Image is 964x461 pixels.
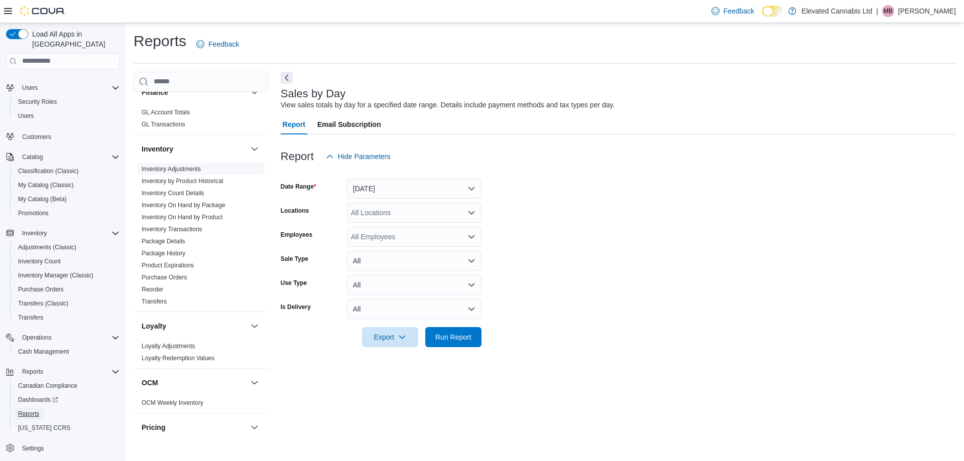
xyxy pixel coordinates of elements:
[2,81,124,95] button: Users
[142,165,201,173] span: Inventory Adjustments
[142,108,190,116] span: GL Account Totals
[18,227,119,239] span: Inventory
[142,286,163,293] a: Reorder
[2,331,124,345] button: Operations
[22,153,43,161] span: Catalog
[14,346,73,358] a: Cash Management
[208,39,239,49] span: Feedback
[14,297,119,310] span: Transfers (Classic)
[14,269,119,281] span: Inventory Manager (Classic)
[322,146,395,167] button: Hide Parameters
[347,251,481,271] button: All
[142,177,223,185] span: Inventory by Product Historical
[142,202,225,209] a: Inventory On Hand by Package
[18,442,119,454] span: Settings
[142,355,214,362] a: Loyalty Redemption Values
[435,332,471,342] span: Run Report
[14,297,72,310] a: Transfers (Classic)
[142,237,185,245] span: Package Details
[134,106,269,134] div: Finance
[707,1,758,21] a: Feedback
[882,5,894,17] div: Matthew Bolton
[14,207,119,219] span: Promotions
[14,283,119,295] span: Purchase Orders
[18,82,119,94] span: Users
[18,209,49,217] span: Promotions
[18,131,55,143] a: Customers
[142,109,190,116] a: GL Account Totals
[281,231,312,239] label: Employees
[10,282,124,296] button: Purchase Orders
[14,346,119,358] span: Cash Management
[18,82,42,94] button: Users
[14,394,119,406] span: Dashboards
[18,332,56,344] button: Operations
[281,255,308,263] label: Sale Type
[347,299,481,319] button: All
[14,241,119,253] span: Adjustments (Classic)
[18,332,119,344] span: Operations
[142,378,247,388] button: OCM
[10,109,124,123] button: Users
[142,250,185,257] a: Package History
[142,201,225,209] span: Inventory On Hand by Package
[898,5,956,17] p: [PERSON_NAME]
[14,255,119,267] span: Inventory Count
[18,410,39,418] span: Reports
[14,110,119,122] span: Users
[142,121,185,128] a: GL Transactions
[14,255,65,267] a: Inventory Count
[283,114,305,134] span: Report
[2,226,124,240] button: Inventory
[281,150,314,163] h3: Report
[467,233,475,241] button: Open list of options
[2,441,124,455] button: Settings
[10,296,124,311] button: Transfers (Classic)
[425,327,481,347] button: Run Report
[142,321,247,331] button: Loyalty
[762,6,783,17] input: Dark Mode
[142,378,158,388] h3: OCM
[142,166,201,173] a: Inventory Adjustments
[18,299,68,308] span: Transfers (Classic)
[20,6,65,16] img: Cova
[142,298,167,305] a: Transfers
[142,285,163,293] span: Reorder
[142,342,195,350] span: Loyalty Adjustments
[134,397,269,413] div: OCM
[18,348,69,356] span: Cash Management
[10,164,124,178] button: Classification (Classic)
[22,84,38,92] span: Users
[10,393,124,407] a: Dashboards
[347,275,481,295] button: All
[2,365,124,379] button: Reports
[281,207,309,215] label: Locations
[10,421,124,435] button: [US_STATE] CCRS
[18,442,48,454] a: Settings
[467,209,475,217] button: Open list of options
[142,262,194,269] a: Product Expirations
[14,269,97,281] a: Inventory Manager (Classic)
[18,227,51,239] button: Inventory
[884,5,893,17] span: MB
[142,144,247,154] button: Inventory
[18,151,119,163] span: Catalog
[18,285,64,293] span: Purchase Orders
[249,421,261,433] button: Pricing
[18,112,34,120] span: Users
[22,229,47,237] span: Inventory
[142,422,165,432] h3: Pricing
[142,249,185,257] span: Package History
[14,165,119,177] span: Classification (Classic)
[142,226,202,233] a: Inventory Transactions
[18,366,47,378] button: Reports
[142,225,202,233] span: Inventory Transactions
[281,88,346,100] h3: Sales by Day
[134,31,186,51] h1: Reports
[142,144,173,154] h3: Inventory
[142,189,204,197] span: Inventory Count Details
[14,422,119,434] span: Washington CCRS
[18,130,119,142] span: Customers
[14,110,38,122] a: Users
